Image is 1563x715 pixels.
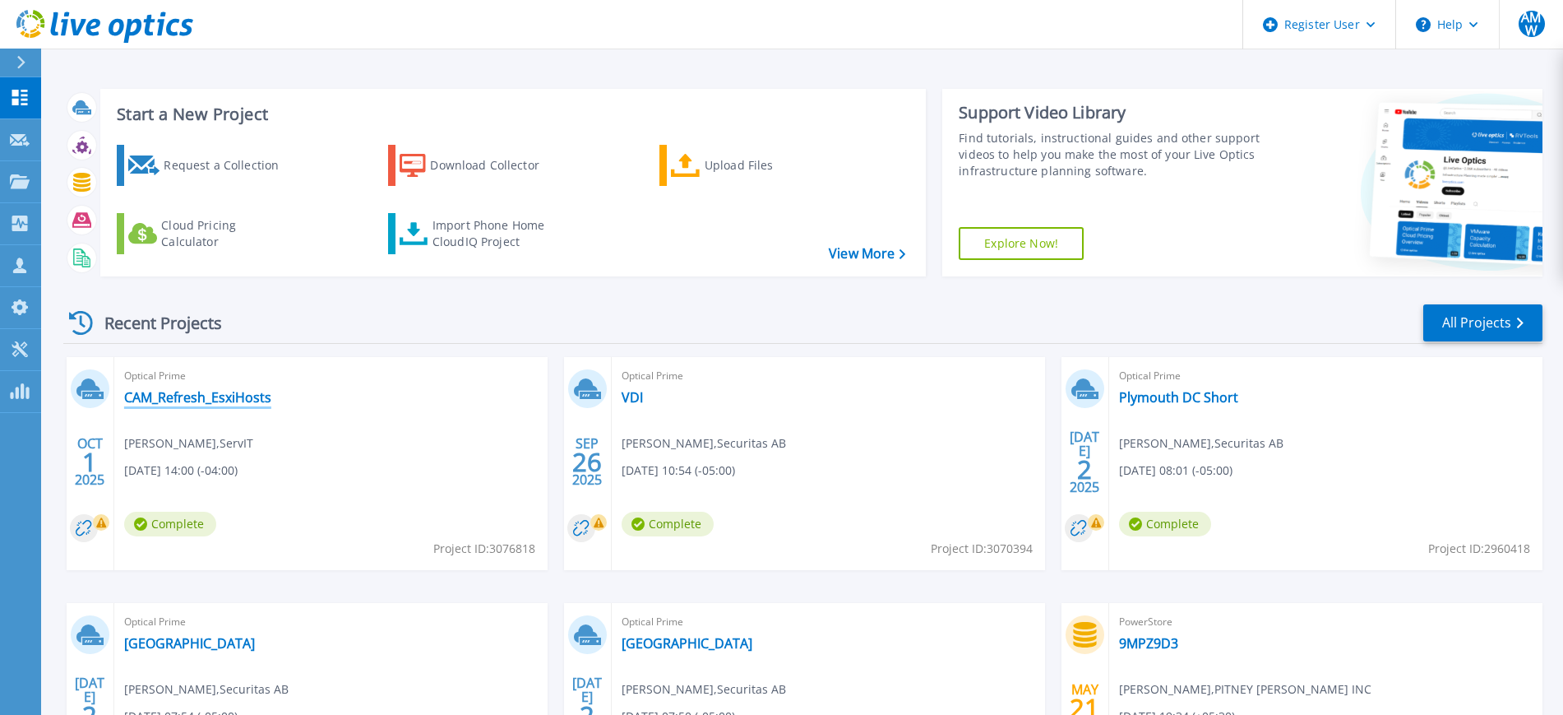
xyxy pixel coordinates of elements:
div: Support Video Library [959,102,1265,123]
div: Download Collector [430,149,562,182]
div: OCT 2025 [74,432,105,492]
a: CAM_Refresh_EsxiHosts [124,389,271,406]
span: Optical Prime [124,613,538,631]
span: Complete [1119,512,1211,536]
span: [DATE] 14:00 (-04:00) [124,462,238,480]
span: Optical Prime [124,367,538,385]
div: Recent Projects [63,303,244,343]
a: Request a Collection [117,145,300,186]
span: [DATE] 10:54 (-05:00) [622,462,735,480]
div: SEP 2025 [571,432,603,492]
span: [PERSON_NAME] , Securitas AB [1119,434,1283,453]
a: View More [829,246,905,262]
a: Explore Now! [959,227,1084,260]
a: VDI [622,389,643,406]
span: Project ID: 3076818 [433,540,535,558]
span: [PERSON_NAME] , ServIT [124,434,253,453]
h3: Start a New Project [117,105,904,123]
span: AMW [1519,11,1545,37]
span: Project ID: 3070394 [931,540,1033,558]
span: 26 [572,455,602,469]
a: [GEOGRAPHIC_DATA] [622,635,752,652]
span: [PERSON_NAME] , Securitas AB [124,680,289,699]
a: [GEOGRAPHIC_DATA] [124,635,255,652]
div: Find tutorials, instructional guides and other support videos to help you make the most of your L... [959,130,1265,179]
span: Optical Prime [622,367,1035,385]
a: 9MPZ9D3 [1119,635,1178,652]
a: Cloud Pricing Calculator [117,213,300,254]
span: Project ID: 2960418 [1428,540,1530,558]
span: Complete [124,512,216,536]
span: 1 [82,455,97,469]
span: [DATE] 08:01 (-05:00) [1119,462,1232,480]
a: Plymouth DC Short [1119,389,1238,406]
span: [PERSON_NAME] , Securitas AB [622,434,786,453]
span: Complete [622,512,714,536]
span: Optical Prime [1119,367,1533,385]
a: Upload Files [659,145,843,186]
span: PowerStore [1119,613,1533,631]
a: All Projects [1423,304,1542,341]
a: Download Collector [388,145,571,186]
span: 21 [1070,701,1099,715]
div: Upload Files [705,149,836,182]
div: [DATE] 2025 [1069,432,1100,492]
span: [PERSON_NAME] , PITNEY [PERSON_NAME] INC [1119,680,1371,699]
div: Request a Collection [164,149,295,182]
div: Cloud Pricing Calculator [161,217,293,250]
div: Import Phone Home CloudIQ Project [432,217,561,250]
span: 2 [1077,462,1092,476]
span: Optical Prime [622,613,1035,631]
span: [PERSON_NAME] , Securitas AB [622,680,786,699]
